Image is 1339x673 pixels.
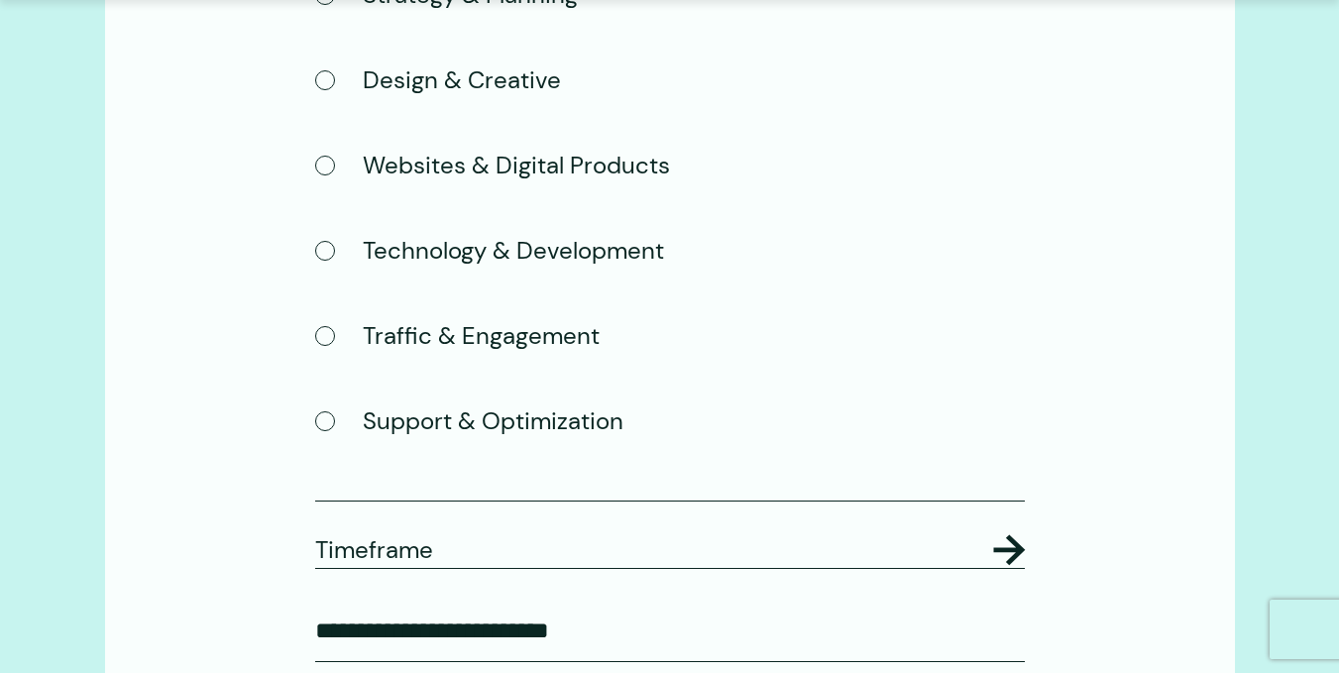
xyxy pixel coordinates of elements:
[315,401,623,441] label: Support & Optimization
[315,532,1025,568] legend: Timeframe
[315,146,670,185] label: Websites & Digital Products
[315,316,600,356] label: Traffic & Engagement
[315,60,561,100] label: Design & Creative
[315,231,664,271] label: Technology & Development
